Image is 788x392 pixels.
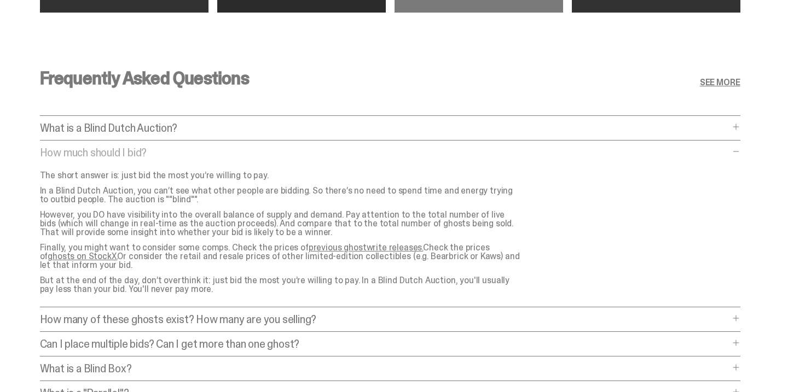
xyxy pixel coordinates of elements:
[40,210,522,237] p: However, you DO have visibility into the overall balance of supply and demand. Pay attention to t...
[700,78,740,87] a: SEE MORE
[40,69,249,87] h3: Frequently Asked Questions
[40,276,522,294] p: But at the end of the day, don’t overthink it: just bid the most you’re willing to pay. In a Blin...
[40,186,522,204] p: In a Blind Dutch Auction, you can’t see what other people are bidding. So there’s no need to spen...
[309,242,423,253] a: previous ghostwrite releases.
[40,171,522,180] p: The short answer is: just bid the most you’re willing to pay.
[40,243,522,270] p: Finally, you might want to consider some comps. Check the prices of Check the prices of Or consid...
[40,147,729,158] p: How much should I bid?
[40,314,729,325] p: How many of these ghosts exist? How many are you selling?
[40,363,729,374] p: What is a Blind Box?
[40,338,729,349] p: Can I place multiple bids? Can I get more than one ghost?
[40,122,729,133] p: What is a Blind Dutch Auction?
[48,250,117,262] a: ghosts on StockX.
